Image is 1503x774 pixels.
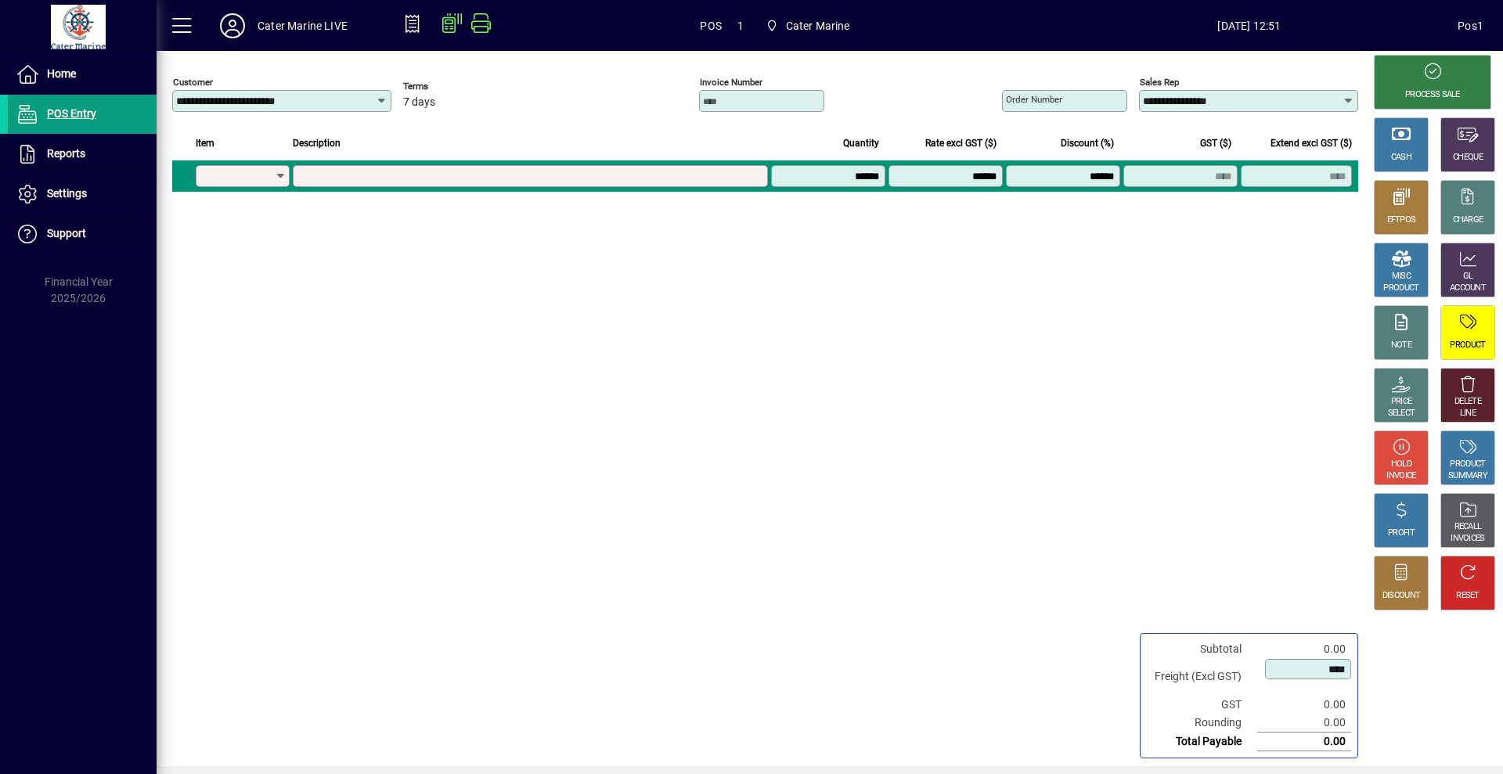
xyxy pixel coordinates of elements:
div: CASH [1391,152,1411,164]
a: Home [8,55,157,94]
div: INVOICE [1386,470,1415,482]
button: Profile [207,12,258,40]
span: Terms [403,81,497,92]
div: RESET [1456,590,1480,602]
td: 0.00 [1257,733,1351,751]
span: Cater Marine [786,13,850,38]
div: INVOICES [1451,533,1484,545]
mat-label: Customer [173,77,213,88]
div: LINE [1460,408,1476,419]
td: 0.00 [1257,714,1351,733]
div: SUMMARY [1448,470,1487,482]
span: Reports [47,147,85,160]
div: CHARGE [1453,214,1483,226]
span: Support [47,227,86,239]
div: Pos1 [1458,13,1483,38]
a: Settings [8,175,157,214]
div: ACCOUNT [1450,283,1486,294]
span: Settings [47,187,87,200]
div: Cater Marine LIVE [258,13,348,38]
td: 0.00 [1257,696,1351,714]
div: PROFIT [1388,527,1415,539]
span: Description [293,135,341,152]
span: GST ($) [1200,135,1231,152]
div: EFTPOS [1387,214,1416,226]
span: POS Entry [47,107,96,120]
div: MISC [1392,271,1411,283]
td: 0.00 [1257,640,1351,658]
span: Extend excl GST ($) [1271,135,1352,152]
div: RECALL [1454,521,1482,533]
span: 7 days [403,96,435,109]
span: Rate excl GST ($) [925,135,997,152]
a: Support [8,214,157,254]
div: CHEQUE [1453,152,1483,164]
span: POS [700,13,722,38]
span: Home [47,67,76,80]
mat-label: Invoice number [700,77,762,88]
div: DELETE [1454,396,1481,408]
div: SELECT [1388,408,1415,419]
span: Discount (%) [1061,135,1114,152]
div: NOTE [1391,340,1411,351]
td: Freight (Excl GST) [1147,658,1257,696]
div: HOLD [1391,459,1411,470]
div: PRODUCT [1450,340,1485,351]
span: Cater Marine [759,12,856,40]
span: [DATE] 12:51 [1041,13,1458,38]
a: Reports [8,135,157,174]
mat-label: Order number [1006,94,1062,105]
td: Total Payable [1147,733,1257,751]
div: GL [1463,271,1473,283]
span: 1 [737,13,744,38]
div: PRODUCT [1383,283,1418,294]
div: DISCOUNT [1382,590,1420,602]
div: PRICE [1391,396,1412,408]
mat-label: Sales rep [1140,77,1179,88]
td: Subtotal [1147,640,1257,658]
span: Item [196,135,214,152]
td: Rounding [1147,714,1257,733]
div: PROCESS SALE [1405,89,1460,101]
span: Quantity [843,135,879,152]
div: PRODUCT [1450,459,1485,470]
td: GST [1147,696,1257,714]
